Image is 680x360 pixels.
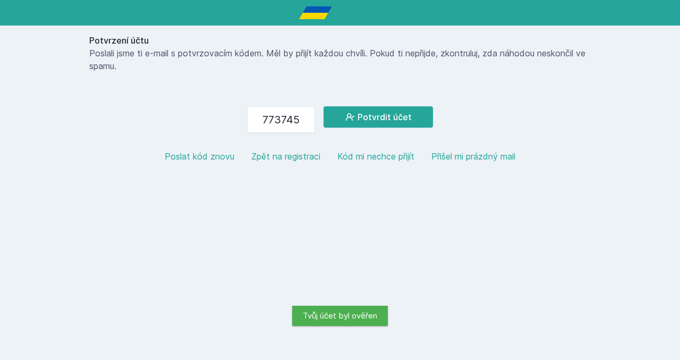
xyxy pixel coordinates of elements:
[337,150,414,163] button: Kód mi nechce přijít
[89,34,591,47] h1: Potvrzení účtu
[431,150,515,163] button: Přišel mi prázdný mail
[247,106,315,133] input: 123456
[165,150,234,163] button: Poslat kód znovu
[292,306,388,326] div: Tvůj účet byl ověřen
[251,150,320,163] button: Zpět na registraci
[89,47,591,72] p: Poslali jsme ti e-mail s potvrzovacím kódem. Měl by přijít každou chvíli. Pokud ti nepřijde, zkon...
[324,106,433,128] button: Potvrdit účet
